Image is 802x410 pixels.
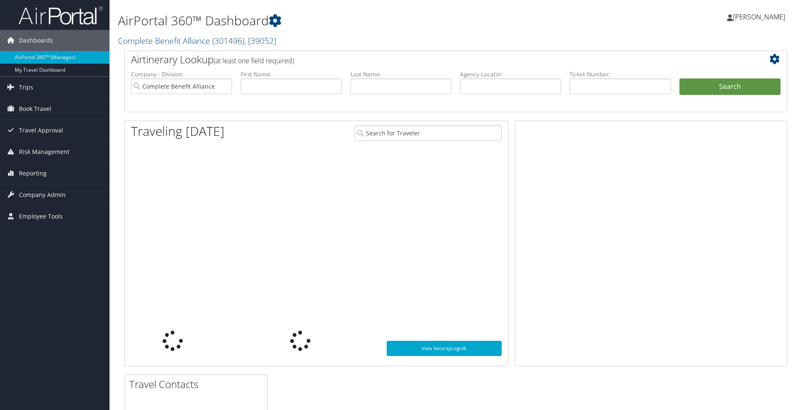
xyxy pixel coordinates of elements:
[19,184,66,205] span: Company Admin
[131,52,725,67] h2: Airtinerary Lookup
[460,70,561,78] label: Agency Locator:
[129,377,267,391] h2: Travel Contacts
[679,78,781,95] button: Search
[118,35,276,46] a: Complete Benefit Alliance
[350,70,452,78] label: Last Name:
[19,141,70,162] span: Risk Management
[733,12,785,22] span: [PERSON_NAME]
[355,125,502,141] input: Search for Traveler
[19,30,53,51] span: Dashboards
[569,70,671,78] label: Ticket Number:
[244,35,276,46] span: , [ 39052 ]
[131,122,225,140] h1: Traveling [DATE]
[241,70,342,78] label: First Name:
[727,4,794,30] a: [PERSON_NAME]
[387,341,502,356] a: View SecurityLogic®
[19,77,33,98] span: Trips
[19,120,63,141] span: Travel Approval
[19,163,47,184] span: Reporting
[118,12,568,30] h1: AirPortal 360™ Dashboard
[19,206,63,227] span: Employee Tools
[212,35,244,46] span: ( 301496 )
[131,70,232,78] label: Company - Division:
[214,56,294,65] span: (at least one field required)
[19,5,103,25] img: airportal-logo.png
[19,98,51,119] span: Book Travel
